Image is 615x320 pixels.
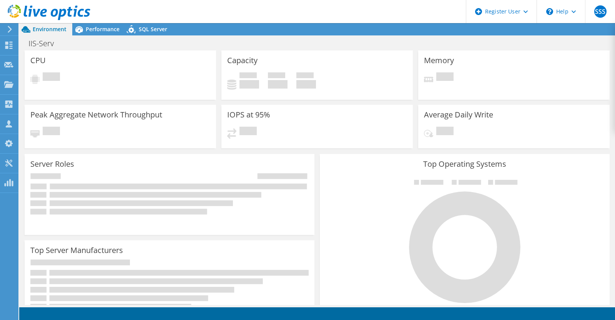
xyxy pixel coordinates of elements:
[33,25,66,33] span: Environment
[594,5,607,18] span: SSS
[43,72,60,83] span: Pending
[268,80,288,89] h4: 0 GiB
[30,111,162,119] h3: Peak Aggregate Network Throughput
[436,127,454,137] span: Pending
[30,246,123,255] h3: Top Server Manufacturers
[30,160,74,168] h3: Server Roles
[239,127,257,137] span: Pending
[268,72,285,80] span: Free
[326,160,604,168] h3: Top Operating Systems
[30,56,46,65] h3: CPU
[43,127,60,137] span: Pending
[436,72,454,83] span: Pending
[546,8,553,15] svg: \n
[296,72,314,80] span: Total
[25,39,66,48] h1: IIS-Serv
[227,111,270,119] h3: IOPS at 95%
[424,111,493,119] h3: Average Daily Write
[296,80,316,89] h4: 0 GiB
[424,56,454,65] h3: Memory
[227,56,258,65] h3: Capacity
[139,25,167,33] span: SQL Server
[239,80,259,89] h4: 0 GiB
[239,72,257,80] span: Used
[86,25,120,33] span: Performance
